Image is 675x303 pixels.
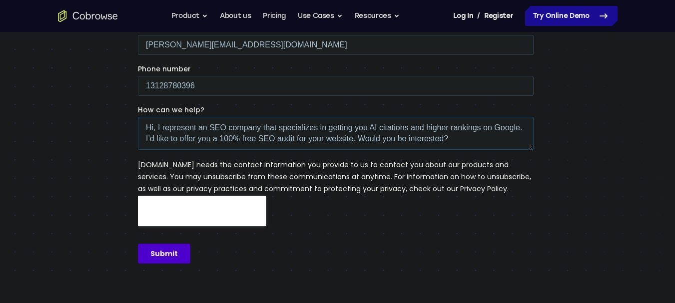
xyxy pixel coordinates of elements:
[453,6,473,26] a: Log In
[477,10,480,22] span: /
[298,6,343,26] button: Use Cases
[58,10,118,22] a: Go to the home page
[484,6,513,26] a: Register
[220,6,251,26] a: About us
[171,6,208,26] button: Product
[525,6,618,26] a: Try Online Demo
[263,6,286,26] a: Pricing
[355,6,400,26] button: Resources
